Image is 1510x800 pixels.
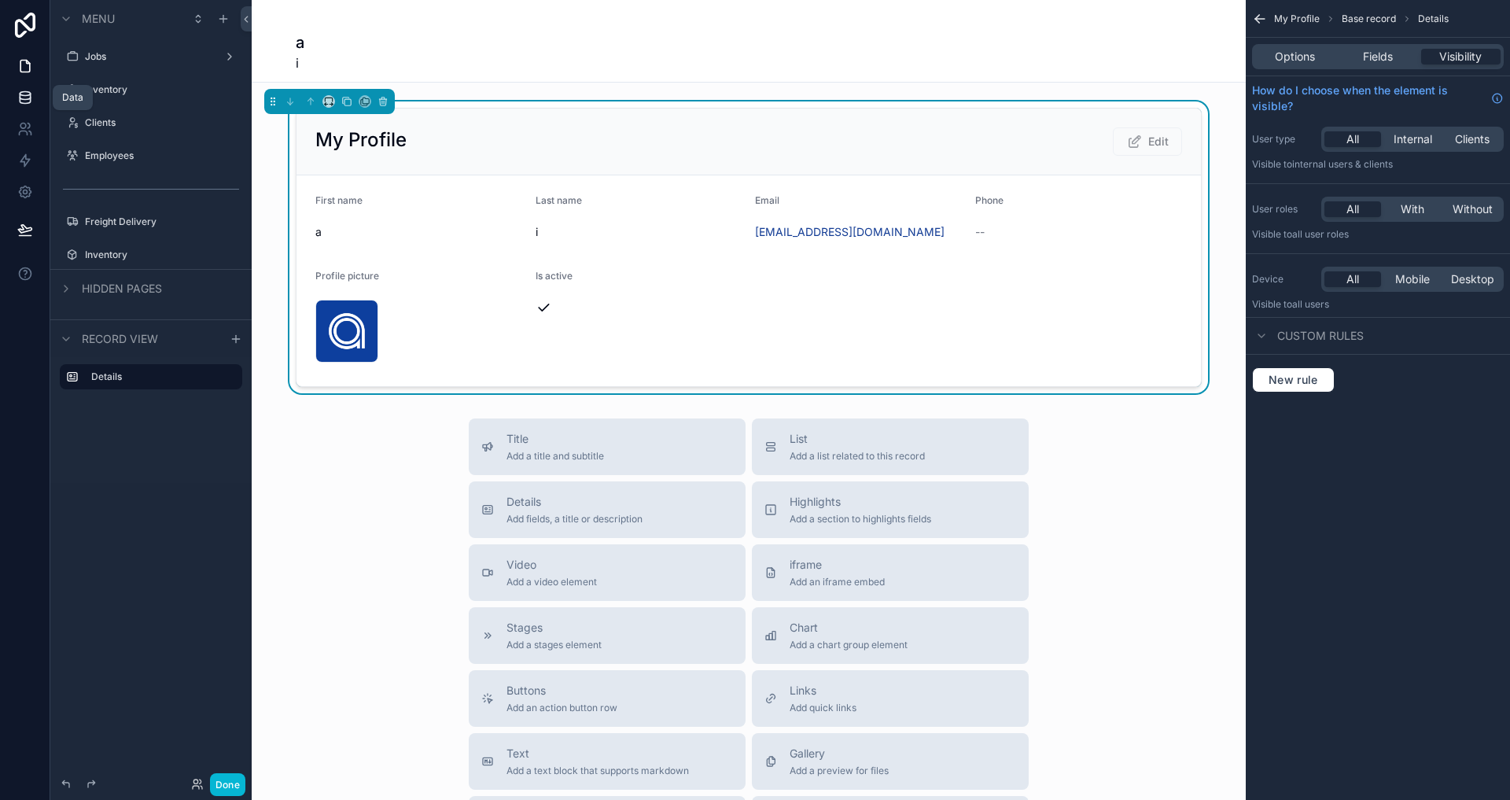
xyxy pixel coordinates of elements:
span: All user roles [1292,228,1349,240]
h1: a [296,31,304,53]
p: Visible to [1252,228,1504,241]
label: Clients [85,116,239,129]
span: Clients [1455,131,1490,147]
span: Details [506,494,643,510]
span: All [1346,201,1359,217]
span: Email [755,194,779,206]
span: Record view [82,331,158,347]
span: Last name [536,194,582,206]
span: Add an iframe embed [790,576,885,588]
button: HighlightsAdd a section to highlights fields [752,481,1029,538]
span: Phone [975,194,1004,206]
span: Highlights [790,494,931,510]
span: Chart [790,620,908,636]
label: Freight Delivery [85,216,239,228]
button: LinksAdd quick links [752,670,1029,727]
span: Links [790,683,856,699]
span: Custom rules [1277,328,1364,344]
span: Add fields, a title or description [506,513,643,525]
span: New rule [1262,373,1324,387]
label: Device [1252,273,1315,286]
span: How do I choose when the element is visible? [1252,83,1485,114]
span: Buttons [506,683,617,699]
span: all users [1292,298,1329,310]
span: Add a section to highlights fields [790,513,931,525]
button: TitleAdd a title and subtitle [469,418,746,475]
span: Add a preview for files [790,765,889,777]
span: Menu [82,11,115,27]
span: All [1346,271,1359,287]
button: iframeAdd an iframe embed [752,544,1029,601]
span: Add a list related to this record [790,450,925,463]
span: Visibility [1439,49,1482,65]
span: First name [315,194,363,206]
button: StagesAdd a stages element [469,607,746,664]
div: Data [62,91,83,104]
span: iframe [790,557,885,573]
span: Title [506,431,604,447]
p: Visible to [1252,298,1504,311]
span: a [315,224,523,240]
span: Is active [536,270,573,282]
span: Add a stages element [506,639,602,651]
button: New rule [1252,367,1335,393]
p: Visible to [1252,158,1504,171]
label: Details [91,371,230,383]
a: [EMAIL_ADDRESS][DOMAIN_NAME] [755,224,945,240]
span: Profile picture [315,270,379,282]
label: Inventory [85,83,239,96]
span: Add a text block that supports markdown [506,765,689,777]
span: Add a title and subtitle [506,450,604,463]
span: Options [1275,49,1315,65]
h2: My Profile [315,127,407,153]
span: List [790,431,925,447]
span: With [1401,201,1424,217]
button: Done [210,773,245,796]
span: i [296,53,304,72]
span: Add a chart group element [790,639,908,651]
span: Fields [1363,49,1393,65]
span: Hidden pages [82,281,162,297]
span: Without [1453,201,1493,217]
label: Employees [85,149,239,162]
span: Stages [506,620,602,636]
span: All [1346,131,1359,147]
span: Add quick links [790,702,856,714]
span: My Profile [1274,13,1320,25]
span: -- [975,224,985,240]
label: User roles [1252,203,1315,216]
span: Add an action button row [506,702,617,714]
button: ButtonsAdd an action button row [469,670,746,727]
span: Text [506,746,689,761]
span: Video [506,557,597,573]
span: Internal [1394,131,1432,147]
div: scrollable content [50,357,252,405]
span: Details [1418,13,1449,25]
span: Internal users & clients [1292,158,1393,170]
button: ListAdd a list related to this record [752,418,1029,475]
a: How do I choose when the element is visible? [1252,83,1504,114]
span: Desktop [1451,271,1494,287]
button: ChartAdd a chart group element [752,607,1029,664]
button: VideoAdd a video element [469,544,746,601]
label: Jobs [85,50,217,63]
span: Mobile [1395,271,1430,287]
label: Inventory [85,249,239,261]
span: i [536,224,743,240]
label: User type [1252,133,1315,146]
button: DetailsAdd fields, a title or description [469,481,746,538]
button: TextAdd a text block that supports markdown [469,733,746,790]
span: Gallery [790,746,889,761]
span: Base record [1342,13,1396,25]
span: Add a video element [506,576,597,588]
button: GalleryAdd a preview for files [752,733,1029,790]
